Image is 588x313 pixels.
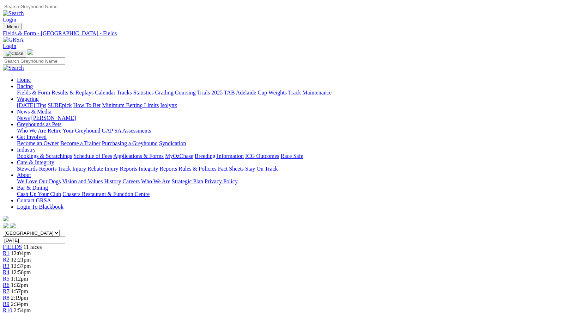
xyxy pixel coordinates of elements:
[17,172,31,178] a: About
[17,134,47,140] a: Get Involved
[17,102,46,108] a: [DATE] Tips
[17,178,585,185] div: About
[3,216,8,221] img: logo-grsa-white.png
[11,250,31,256] span: 12:04pm
[102,128,151,134] a: GAP SA Assessments
[48,128,101,134] a: Retire Your Greyhound
[17,153,585,159] div: Industry
[17,90,50,96] a: Fields & Form
[3,65,24,71] img: Search
[17,77,31,83] a: Home
[141,178,170,184] a: Who We Are
[3,295,10,301] span: R8
[17,121,61,127] a: Greyhounds as Pets
[245,153,279,159] a: ICG Outcomes
[104,166,137,172] a: Injury Reports
[48,102,72,108] a: SUREpick
[73,102,101,108] a: How To Bet
[95,90,115,96] a: Calendar
[3,30,585,37] a: Fields & Form - [GEOGRAPHIC_DATA] - Fields
[17,128,585,134] div: Greyhounds as Pets
[28,49,33,55] img: logo-grsa-white.png
[288,90,332,96] a: Track Maintenance
[245,166,278,172] a: Stay On Track
[3,10,24,17] img: Search
[3,23,22,30] button: Toggle navigation
[17,159,54,165] a: Care & Integrity
[280,153,303,159] a: Race Safe
[3,17,16,23] a: Login
[175,90,196,96] a: Coursing
[122,178,140,184] a: Careers
[159,140,186,146] a: Syndication
[17,140,59,146] a: Become an Owner
[7,24,19,29] span: Menu
[178,166,217,172] a: Rules & Policies
[58,166,103,172] a: Track Injury Rebate
[17,153,72,159] a: Bookings & Scratchings
[3,3,65,10] input: Search
[17,166,585,172] div: Care & Integrity
[195,153,244,159] a: Breeding Information
[11,288,28,294] span: 1:57pm
[102,102,159,108] a: Minimum Betting Limits
[17,204,63,210] a: Login To Blackbook
[11,263,31,269] span: 12:37pm
[62,178,103,184] a: Vision and Values
[139,166,177,172] a: Integrity Reports
[17,178,61,184] a: We Love Our Dogs
[3,250,10,256] a: R1
[133,90,154,96] a: Statistics
[3,276,10,282] a: R5
[3,37,24,43] img: GRSA
[17,197,51,203] a: Contact GRSA
[197,90,210,96] a: Trials
[102,140,158,146] a: Purchasing a Greyhound
[218,166,244,172] a: Fact Sheets
[3,237,65,244] input: Select date
[6,51,23,56] img: Close
[17,90,585,96] div: Racing
[3,223,8,228] img: facebook.svg
[3,50,26,57] button: Toggle navigation
[3,263,10,269] a: R3
[17,166,56,172] a: Stewards Reports
[3,301,10,307] a: R9
[117,90,132,96] a: Tracks
[113,153,164,159] a: Applications & Forms
[11,282,28,288] span: 1:32pm
[3,57,65,65] input: Search
[17,83,33,89] a: Racing
[62,191,150,197] a: Chasers Restaurant & Function Centre
[17,191,61,197] a: Cash Up Your Club
[3,288,10,294] a: R7
[3,269,10,275] span: R4
[17,147,36,153] a: Industry
[211,90,267,96] a: 2025 TAB Adelaide Cup
[172,178,203,184] a: Strategic Plan
[60,140,101,146] a: Become a Trainer
[165,153,193,159] a: MyOzChase
[205,178,238,184] a: Privacy Policy
[11,257,31,263] span: 12:21pm
[11,295,28,301] span: 2:19pm
[3,244,22,250] a: FIELDS
[31,115,76,121] a: [PERSON_NAME]
[11,301,28,307] span: 2:34pm
[3,257,10,263] span: R2
[17,191,585,197] div: Bar & Dining
[104,178,121,184] a: History
[3,282,10,288] a: R6
[17,102,585,109] div: Wagering
[155,90,174,96] a: Grading
[73,153,112,159] a: Schedule of Fees
[268,90,287,96] a: Weights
